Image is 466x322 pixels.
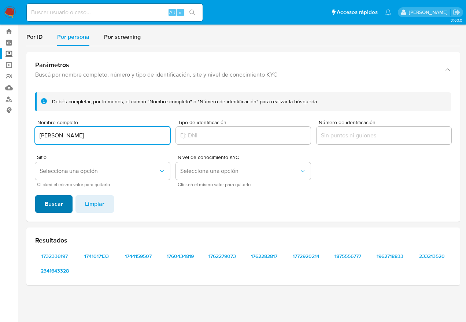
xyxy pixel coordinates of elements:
p: yael.arizperojo@mercadolibre.com.mx [409,9,450,16]
span: Accesos rápidos [337,8,378,16]
a: Notificaciones [385,9,391,15]
button: search-icon [185,7,200,18]
span: s [179,9,181,16]
span: Alt [169,9,175,16]
a: Salir [453,8,461,16]
input: Buscar usuario o caso... [27,8,203,17]
span: 3.163.0 [451,17,462,23]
